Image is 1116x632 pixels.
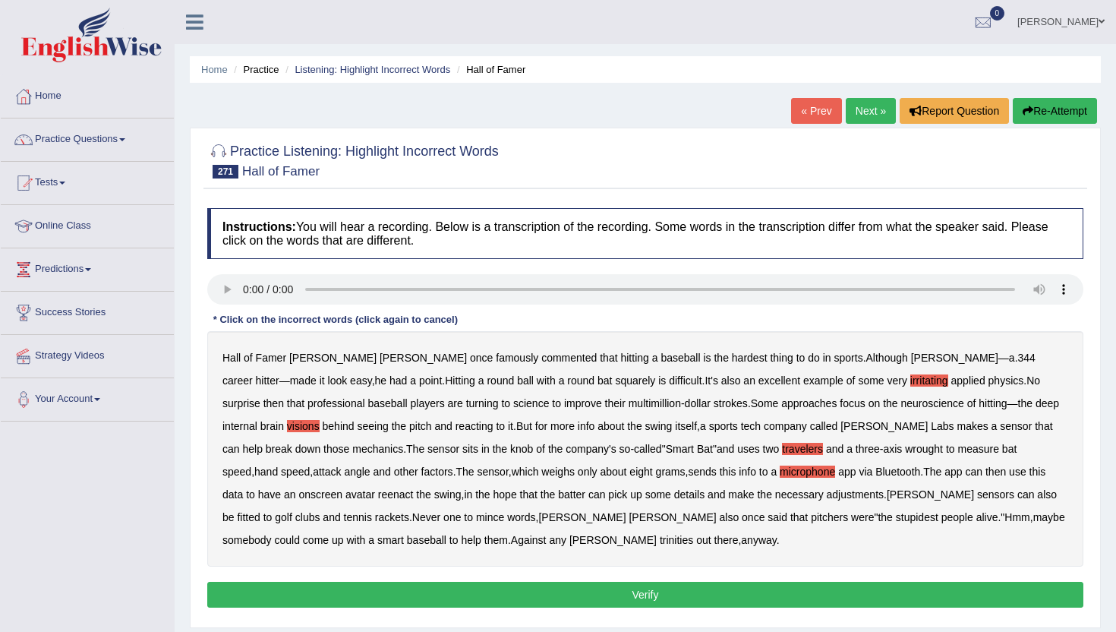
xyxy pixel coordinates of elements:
[597,374,612,387] b: bat
[207,208,1083,259] h4: You will hear a recording. Below is a transcription of the recording. Some words in the transcrip...
[284,488,296,501] b: an
[900,397,963,409] b: neuroscience
[464,511,473,523] b: to
[344,466,370,478] b: angle
[896,511,938,523] b: stupidest
[578,466,597,478] b: only
[1,118,174,156] a: Practice Questions
[380,352,467,364] b: [PERSON_NAME]
[295,511,320,523] b: clubs
[808,352,820,364] b: do
[493,443,507,455] b: the
[758,374,800,387] b: excellent
[320,374,325,387] b: it
[875,466,920,478] b: Bluetooth
[931,420,954,432] b: Labs
[720,466,736,478] b: this
[688,466,716,478] b: sends
[851,511,874,523] b: were
[1002,443,1017,455] b: bat
[507,511,535,523] b: words
[780,466,835,478] b: microphone
[416,488,430,501] b: the
[703,352,711,364] b: is
[407,534,446,546] b: baseball
[1029,466,1046,478] b: this
[629,466,652,478] b: eight
[957,420,988,432] b: makes
[256,374,279,387] b: hitter
[541,352,597,364] b: commented
[768,511,787,523] b: said
[1,248,174,286] a: Predictions
[567,374,594,387] b: round
[887,488,974,501] b: [PERSON_NAME]
[392,420,406,432] b: the
[838,466,856,478] b: app
[258,488,281,501] b: have
[541,466,575,478] b: weighs
[782,443,823,455] b: travelers
[462,443,478,455] b: sits
[1009,352,1015,364] b: a
[826,443,843,455] b: and
[313,466,341,478] b: attack
[328,374,348,387] b: look
[1,292,174,330] a: Success Stories
[564,397,602,409] b: improve
[1036,397,1059,409] b: deep
[846,374,856,387] b: of
[1,378,174,416] a: Your Account
[720,511,739,523] b: also
[951,374,985,387] b: applied
[275,511,292,523] b: golf
[549,534,566,546] b: any
[840,420,928,432] b: [PERSON_NAME]
[705,374,717,387] b: It's
[412,511,440,523] b: Never
[1018,397,1032,409] b: the
[645,488,671,501] b: some
[448,397,463,409] b: are
[434,420,452,432] b: and
[394,466,418,478] b: other
[1033,511,1065,523] b: maybe
[985,466,1006,478] b: then
[911,352,998,364] b: [PERSON_NAME]
[743,374,755,387] b: an
[1017,488,1035,501] b: can
[230,62,279,77] li: Practice
[461,534,481,546] b: help
[344,511,372,523] b: tennis
[751,397,779,409] b: Some
[721,374,741,387] b: also
[289,352,377,364] b: [PERSON_NAME]
[660,352,700,364] b: baseball
[207,312,464,327] div: * Click on the incorrect words (click again to cancel)
[508,420,513,432] b: it
[608,488,627,501] b: pick
[409,420,432,432] b: pitch
[538,511,626,523] b: [PERSON_NAME]
[449,534,459,546] b: to
[796,352,805,364] b: to
[627,420,642,432] b: the
[1,75,174,113] a: Home
[658,374,666,387] b: is
[552,397,561,409] b: to
[559,374,565,387] b: a
[775,488,824,501] b: necessary
[923,466,941,478] b: The
[709,420,738,432] b: sports
[434,488,462,501] b: swing
[1004,511,1029,523] b: Hmm
[619,443,631,455] b: so
[410,374,416,387] b: a
[456,466,474,478] b: The
[517,374,534,387] b: ball
[501,397,510,409] b: to
[520,488,538,501] b: that
[615,374,655,387] b: squarely
[578,420,595,432] b: info
[548,443,563,455] b: the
